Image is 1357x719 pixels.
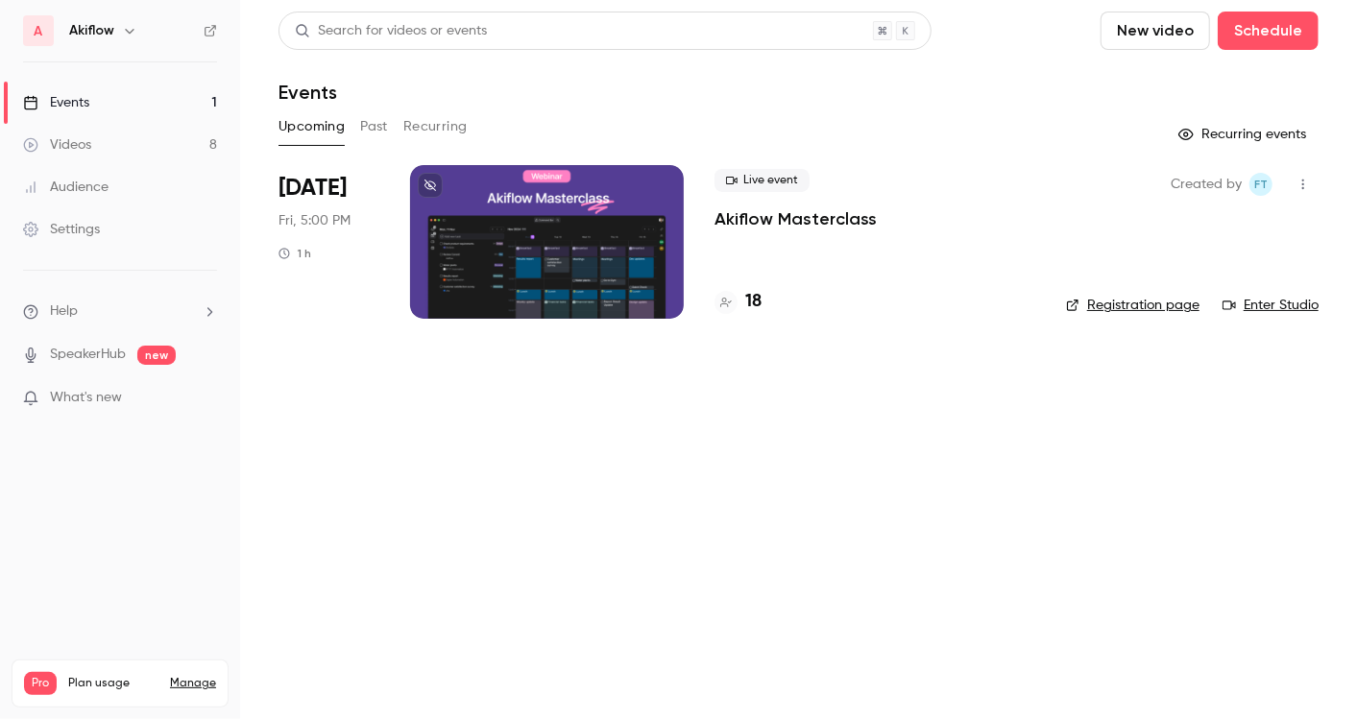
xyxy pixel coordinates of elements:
a: Akiflow Masterclass [715,207,877,230]
a: Registration page [1066,296,1199,315]
span: What's new [50,388,122,408]
div: Settings [23,220,100,239]
span: new [137,346,176,365]
span: Live event [715,169,810,192]
a: Enter Studio [1223,296,1319,315]
button: Recurring [403,111,468,142]
div: Search for videos or events [295,21,487,41]
li: help-dropdown-opener [23,301,217,322]
h1: Events [279,81,337,104]
div: Events [23,93,89,112]
button: Schedule [1218,12,1319,50]
a: 18 [715,289,762,315]
div: Videos [23,135,91,155]
button: Past [360,111,388,142]
span: A [35,21,43,41]
span: Help [50,301,78,322]
span: Pro [24,672,57,695]
button: New video [1101,12,1210,50]
a: SpeakerHub [50,345,126,365]
h6: Akiflow [69,21,114,40]
span: Created by [1171,173,1242,196]
div: Audience [23,178,109,197]
span: Plan usage [68,676,158,691]
div: 1 h [279,246,311,261]
h4: 18 [745,289,762,315]
div: Sep 12 Fri, 5:00 PM (Europe/Madrid) [279,165,379,319]
span: FT [1254,173,1268,196]
button: Recurring events [1170,119,1319,150]
span: Francesco Tai Bernardelli [1249,173,1272,196]
span: Fri, 5:00 PM [279,211,351,230]
button: Upcoming [279,111,345,142]
a: Manage [170,676,216,691]
span: [DATE] [279,173,347,204]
